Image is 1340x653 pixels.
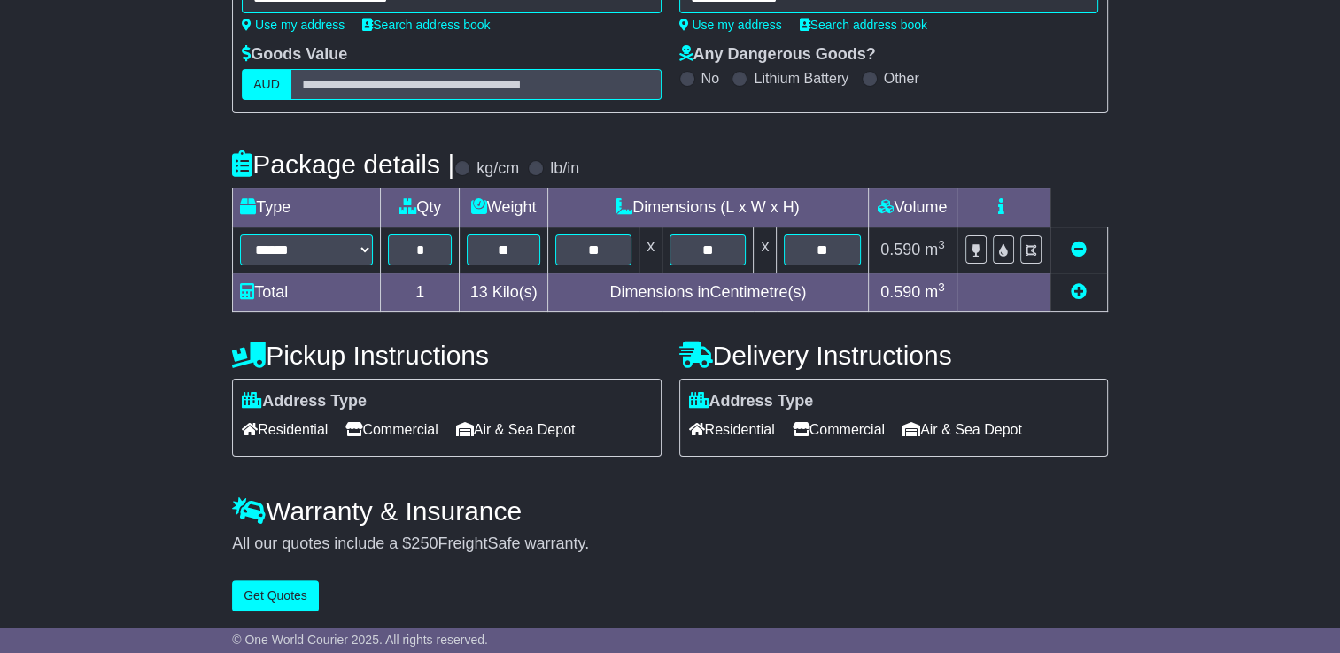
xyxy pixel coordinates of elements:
[793,416,885,443] span: Commercial
[242,69,291,100] label: AUD
[233,273,381,312] td: Total
[242,18,345,32] a: Use my address
[701,70,719,87] label: No
[460,188,548,227] td: Weight
[679,341,1108,370] h4: Delivery Instructions
[800,18,927,32] a: Search address book
[456,416,576,443] span: Air & Sea Depot
[547,188,868,227] td: Dimensions (L x W x H)
[938,280,945,294] sup: 3
[938,238,945,251] sup: 3
[547,273,868,312] td: Dimensions in Centimetre(s)
[233,188,381,227] td: Type
[925,283,945,301] span: m
[679,18,782,32] a: Use my address
[232,150,454,179] h4: Package details |
[381,273,460,312] td: 1
[232,580,319,611] button: Get Quotes
[689,392,814,411] label: Address Type
[689,416,775,443] span: Residential
[470,283,488,301] span: 13
[925,241,945,258] span: m
[639,227,662,273] td: x
[242,416,328,443] span: Residential
[902,416,1022,443] span: Air & Sea Depot
[362,18,490,32] a: Search address book
[1071,241,1087,258] a: Remove this item
[242,392,367,411] label: Address Type
[232,496,1108,526] h4: Warranty & Insurance
[880,241,920,258] span: 0.590
[550,159,579,179] label: lb/in
[242,45,347,65] label: Goods Value
[679,45,876,65] label: Any Dangerous Goods?
[884,70,919,87] label: Other
[345,416,438,443] span: Commercial
[880,283,920,301] span: 0.590
[868,188,957,227] td: Volume
[232,534,1108,554] div: All our quotes include a $ FreightSafe warranty.
[232,633,488,647] span: © One World Courier 2025. All rights reserved.
[754,70,848,87] label: Lithium Battery
[460,273,548,312] td: Kilo(s)
[1071,283,1087,301] a: Add new item
[411,534,438,552] span: 250
[381,188,460,227] td: Qty
[476,159,519,179] label: kg/cm
[232,341,661,370] h4: Pickup Instructions
[754,227,777,273] td: x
